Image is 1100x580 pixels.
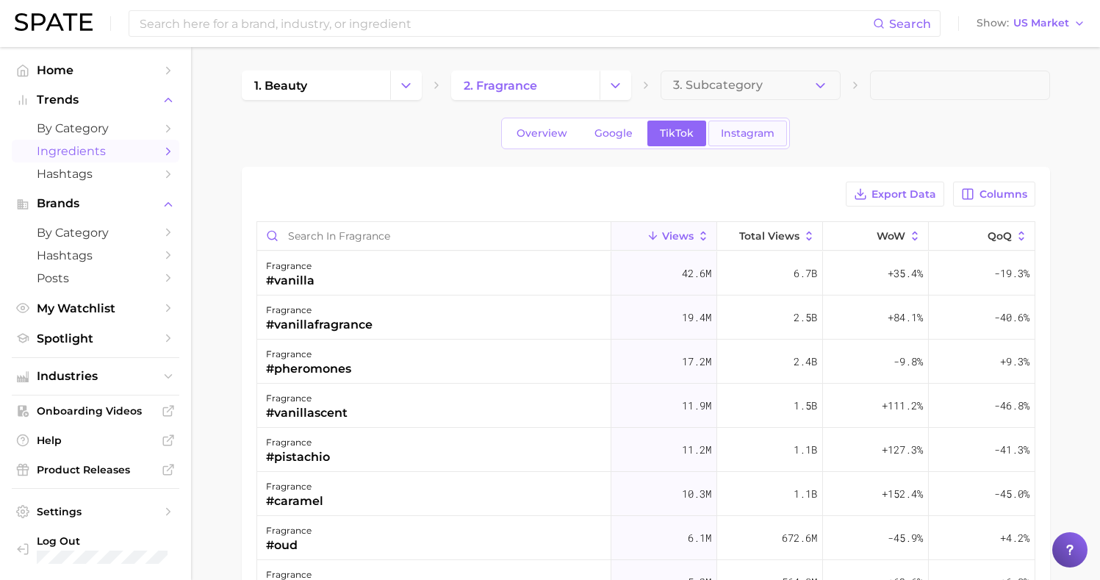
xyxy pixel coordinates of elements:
input: Search here for a brand, industry, or ingredient [138,11,873,36]
span: Home [37,63,154,77]
span: Instagram [721,127,774,140]
div: fragrance [266,390,348,407]
button: Industries [12,365,179,387]
button: Export Data [846,182,944,207]
span: 1.5b [794,397,817,415]
span: -9.8% [894,353,923,370]
button: Views [611,222,717,251]
div: fragrance [266,478,323,495]
span: Hashtags [37,167,154,181]
div: fragrance [266,434,330,451]
button: fragrance#vanillascent11.9m1.5b+111.2%-46.8% [257,384,1035,428]
button: fragrance#pheromones17.2m2.4b-9.8%+9.3% [257,340,1035,384]
a: Onboarding Videos [12,400,179,422]
div: fragrance [266,346,351,363]
button: ShowUS Market [973,14,1089,33]
span: by Category [37,121,154,135]
a: Log out. Currently logged in with e-mail christine.kappner@mane.com. [12,530,179,568]
a: Settings [12,501,179,523]
a: Hashtags [12,162,179,185]
a: Instagram [708,121,787,146]
button: fragrance#pistachio11.2m1.1b+127.3%-41.3% [257,428,1035,472]
span: -45.0% [994,485,1029,503]
span: Overview [517,127,567,140]
span: 10.3m [682,485,711,503]
span: 2.5b [794,309,817,326]
span: 17.2m [682,353,711,370]
span: 42.6m [682,265,711,282]
a: Ingredients [12,140,179,162]
span: 1. beauty [254,79,307,93]
button: Columns [953,182,1035,207]
span: 6.1m [688,529,711,547]
div: fragrance [266,257,314,275]
span: 6.7b [794,265,817,282]
button: Brands [12,193,179,215]
span: +127.3% [882,441,923,459]
a: 1. beauty [242,71,390,100]
span: Trends [37,93,154,107]
span: Views [662,230,694,242]
button: Change Category [600,71,631,100]
span: Search [889,17,931,31]
span: +152.4% [882,485,923,503]
div: #pistachio [266,448,330,466]
span: Spotlight [37,332,154,346]
span: -19.3% [994,265,1029,282]
span: +4.2% [1000,529,1029,547]
a: TikTok [647,121,706,146]
a: Product Releases [12,459,179,481]
div: #pheromones [266,360,351,378]
span: 11.9m [682,397,711,415]
a: Spotlight [12,327,179,350]
a: 2. fragrance [451,71,600,100]
div: #vanilla [266,272,314,290]
span: WoW [877,230,905,242]
span: -40.6% [994,309,1029,326]
span: TikTok [660,127,694,140]
button: fragrance#caramel10.3m1.1b+152.4%-45.0% [257,472,1035,516]
button: WoW [823,222,929,251]
span: Settings [37,505,154,518]
button: Trends [12,89,179,111]
span: -45.9% [888,529,923,547]
span: 2. fragrance [464,79,537,93]
span: US Market [1013,19,1069,27]
span: Hashtags [37,248,154,262]
span: -41.3% [994,441,1029,459]
a: by Category [12,117,179,140]
span: +9.3% [1000,353,1029,370]
span: +35.4% [888,265,923,282]
button: Change Category [390,71,422,100]
button: fragrance#vanillafragrance19.4m2.5b+84.1%-40.6% [257,296,1035,340]
span: 672.6m [782,529,817,547]
span: Brands [37,197,154,210]
button: fragrance#oud6.1m672.6m-45.9%+4.2% [257,516,1035,560]
span: +111.2% [882,397,923,415]
span: Help [37,434,154,447]
span: 1.1b [794,485,817,503]
span: 19.4m [682,309,711,326]
a: by Category [12,221,179,244]
img: SPATE [15,13,93,31]
span: -46.8% [994,397,1029,415]
span: Total Views [739,230,799,242]
span: Google [594,127,633,140]
button: fragrance#vanilla42.6m6.7b+35.4%-19.3% [257,251,1035,296]
span: by Category [37,226,154,240]
a: My Watchlist [12,297,179,320]
span: Product Releases [37,463,154,476]
a: Overview [504,121,580,146]
span: Log Out [37,534,193,548]
span: Onboarding Videos [37,404,154,418]
span: 11.2m [682,441,711,459]
span: 2.4b [794,353,817,370]
a: Help [12,429,179,451]
a: Hashtags [12,244,179,267]
span: Ingredients [37,144,154,158]
span: +84.1% [888,309,923,326]
input: Search in fragrance [257,222,611,250]
span: QoQ [988,230,1012,242]
div: #caramel [266,493,323,510]
button: Total Views [717,222,823,251]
